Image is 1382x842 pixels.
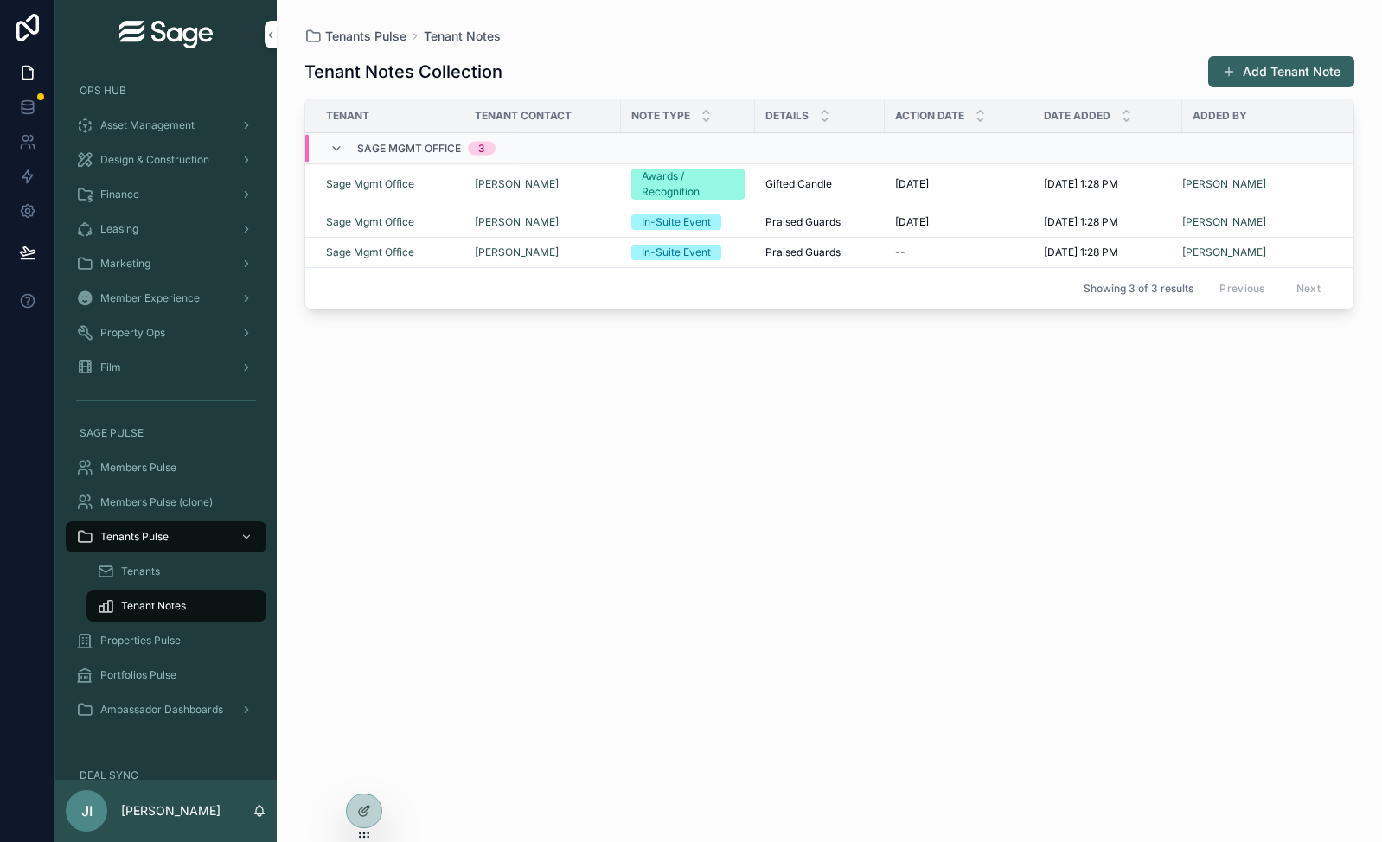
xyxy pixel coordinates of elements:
[119,21,213,48] img: App logo
[100,634,181,647] span: Properties Pulse
[326,177,414,191] a: Sage Mgmt Office
[66,144,266,175] a: Design & Construction
[121,599,186,613] span: Tenant Notes
[121,565,160,578] span: Tenants
[86,590,266,622] a: Tenant Notes
[765,215,874,229] a: Praised Guards
[326,215,454,229] a: Sage Mgmt Office
[66,214,266,245] a: Leasing
[631,109,690,123] span: Note Type
[765,109,809,123] span: Details
[1044,215,1118,229] span: [DATE] 1:28 PM
[475,246,559,259] a: [PERSON_NAME]
[475,215,611,229] a: [PERSON_NAME]
[100,530,169,544] span: Tenants Pulse
[475,215,559,229] a: [PERSON_NAME]
[304,60,502,84] h1: Tenant Notes Collection
[100,495,213,509] span: Members Pulse (clone)
[66,660,266,691] a: Portfolios Pulse
[1182,177,1266,191] a: [PERSON_NAME]
[66,317,266,348] a: Property Ops
[80,769,138,782] span: DEAL SYNC
[642,245,711,260] div: In-Suite Event
[66,625,266,656] a: Properties Pulse
[100,703,223,717] span: Ambassador Dashboards
[66,487,266,518] a: Members Pulse (clone)
[100,257,150,271] span: Marketing
[100,222,138,236] span: Leasing
[66,283,266,314] a: Member Experience
[66,452,266,483] a: Members Pulse
[478,142,485,156] div: 3
[895,246,905,259] span: --
[100,153,209,167] span: Design & Construction
[765,246,874,259] a: Praised Guards
[1182,246,1266,259] a: [PERSON_NAME]
[304,28,406,45] a: Tenants Pulse
[121,802,221,820] p: [PERSON_NAME]
[1182,246,1333,259] a: [PERSON_NAME]
[55,69,277,780] div: scrollable content
[1182,215,1266,229] a: [PERSON_NAME]
[325,28,406,45] span: Tenants Pulse
[66,75,266,106] a: OPS HUB
[642,169,734,200] div: Awards / Recognition
[357,142,461,156] span: Sage Mgmt Office
[631,169,745,200] a: Awards / Recognition
[895,246,1023,259] a: --
[895,177,929,191] span: [DATE]
[1182,215,1333,229] a: [PERSON_NAME]
[66,521,266,552] a: Tenants Pulse
[765,246,841,259] span: Praised Guards
[66,694,266,725] a: Ambassador Dashboards
[100,118,195,132] span: Asset Management
[631,214,745,230] a: In-Suite Event
[1044,215,1172,229] a: [DATE] 1:28 PM
[86,556,266,587] a: Tenants
[1044,109,1110,123] span: Date Added
[765,215,841,229] span: Praised Guards
[326,246,454,259] a: Sage Mgmt Office
[66,248,266,279] a: Marketing
[1044,177,1172,191] a: [DATE] 1:28 PM
[326,177,454,191] a: Sage Mgmt Office
[475,109,572,123] span: Tenant Contact
[326,109,369,123] span: Tenant
[80,426,144,440] span: SAGE PULSE
[895,109,964,123] span: Action Date
[1044,246,1172,259] a: [DATE] 1:28 PM
[66,418,266,449] a: SAGE PULSE
[100,188,139,201] span: Finance
[100,326,165,340] span: Property Ops
[765,177,874,191] a: Gifted Candle
[475,246,611,259] a: [PERSON_NAME]
[81,801,93,821] span: JI
[1044,246,1118,259] span: [DATE] 1:28 PM
[765,177,832,191] span: Gifted Candle
[475,177,611,191] a: [PERSON_NAME]
[895,215,1023,229] a: [DATE]
[475,177,559,191] a: [PERSON_NAME]
[66,352,266,383] a: Film
[895,215,929,229] span: [DATE]
[66,110,266,141] a: Asset Management
[100,668,176,682] span: Portfolios Pulse
[1182,177,1333,191] a: [PERSON_NAME]
[1044,177,1118,191] span: [DATE] 1:28 PM
[100,360,121,374] span: Film
[326,246,414,259] a: Sage Mgmt Office
[100,291,200,305] span: Member Experience
[100,461,176,475] span: Members Pulse
[1208,56,1354,87] a: Add Tenant Note
[326,215,414,229] a: Sage Mgmt Office
[895,177,1023,191] a: [DATE]
[642,214,711,230] div: In-Suite Event
[631,245,745,260] a: In-Suite Event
